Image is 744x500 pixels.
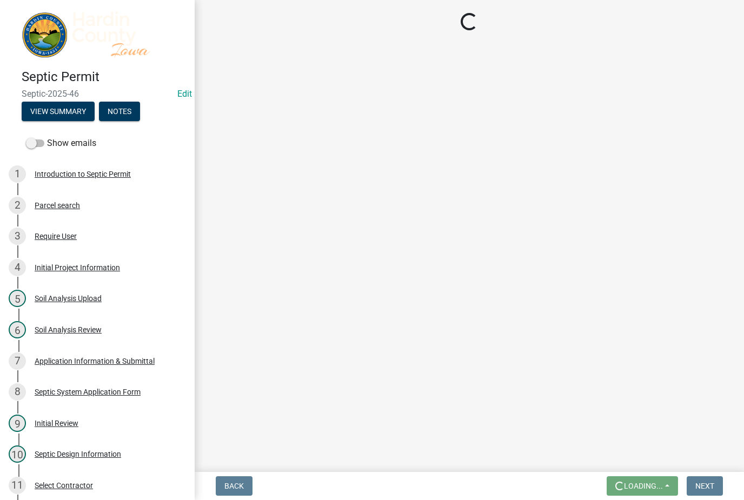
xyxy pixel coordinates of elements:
[9,383,26,401] div: 8
[22,89,173,99] span: Septic-2025-46
[624,482,663,490] span: Loading...
[687,476,723,496] button: Next
[99,108,140,117] wm-modal-confirm: Notes
[9,352,26,370] div: 7
[35,326,102,334] div: Soil Analysis Review
[22,69,186,85] h4: Septic Permit
[9,197,26,214] div: 2
[9,165,26,183] div: 1
[35,232,77,240] div: Require User
[35,482,93,489] div: Select Contractor
[35,357,155,365] div: Application Information & Submittal
[695,482,714,490] span: Next
[9,321,26,338] div: 6
[22,11,177,58] img: Hardin County, Iowa
[9,477,26,494] div: 11
[35,202,80,209] div: Parcel search
[9,415,26,432] div: 9
[9,445,26,463] div: 10
[22,108,95,117] wm-modal-confirm: Summary
[35,295,102,302] div: Soil Analysis Upload
[177,89,192,99] a: Edit
[26,137,96,150] label: Show emails
[224,482,244,490] span: Back
[35,450,121,458] div: Septic Design Information
[9,259,26,276] div: 4
[216,476,253,496] button: Back
[35,170,131,178] div: Introduction to Septic Permit
[9,228,26,245] div: 3
[99,102,140,121] button: Notes
[35,419,78,427] div: Initial Review
[22,102,95,121] button: View Summary
[607,476,678,496] button: Loading...
[35,264,120,271] div: Initial Project Information
[177,89,192,99] wm-modal-confirm: Edit Application Number
[35,388,141,396] div: Septic System Application Form
[9,290,26,307] div: 5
